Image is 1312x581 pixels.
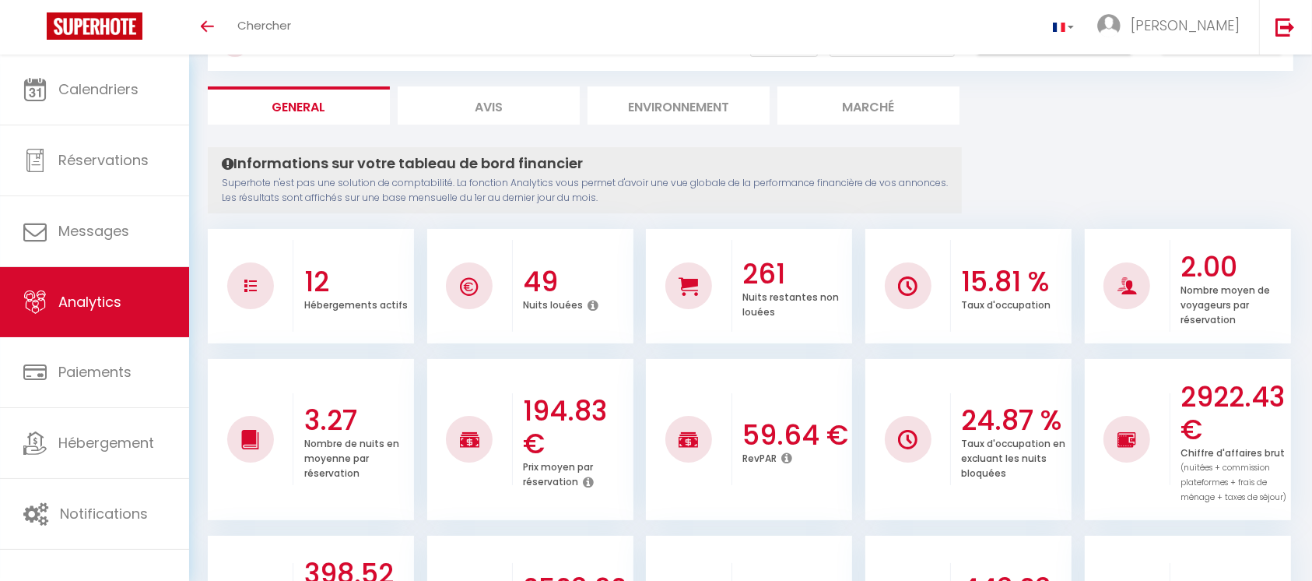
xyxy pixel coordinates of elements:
li: General [208,86,390,125]
h3: 49 [523,266,629,298]
h3: 24.87 % [962,404,1068,437]
span: (nuitées + commission plateformes + frais de ménage + taxes de séjour) [1180,462,1286,503]
h3: 2.00 [1180,251,1286,283]
span: Réservations [58,150,149,170]
p: Taux d'occupation [962,295,1051,312]
p: Superhote n'est pas une solution de comptabilité. La fonction Analytics vous permet d'avoir une v... [222,176,948,206]
img: logout [1275,17,1295,37]
span: Analytics [58,292,121,312]
h4: Informations sur votre tableau de bord financier [222,155,948,172]
h3: 2922.43 € [1180,381,1286,446]
p: Taux d'occupation en excluant les nuits bloquées [962,434,1066,480]
h3: 15.81 % [962,266,1068,298]
h3: 194.83 € [523,395,629,460]
h3: 12 [304,266,410,298]
span: Chercher [237,17,291,33]
p: Prix moyen par réservation [523,457,593,488]
span: Messages [58,221,129,241]
span: Hébergement [58,433,154,452]
span: Calendriers [58,79,139,99]
p: Nombre de nuits en moyenne par réservation [304,434,399,480]
img: NO IMAGE [244,280,257,292]
img: NO IMAGE [1117,430,1137,449]
span: Paiements [58,362,132,382]
p: Nuits restantes non louées [742,287,839,319]
p: Nombre moyen de voyageurs par réservation [1180,280,1270,326]
p: Hébergements actifs [304,295,408,312]
img: ... [1097,14,1121,37]
li: Environnement [588,86,770,125]
h3: 59.64 € [742,419,848,452]
p: Chiffre d'affaires brut [1180,443,1286,504]
li: Marché [777,86,959,125]
p: RevPAR [742,449,777,465]
li: Avis [398,86,580,125]
span: [PERSON_NAME] [1131,16,1240,35]
p: Nuits louées [523,295,583,312]
h3: 261 [742,258,848,290]
h3: 3.27 [304,404,410,437]
span: Notifications [60,504,148,523]
img: NO IMAGE [898,430,917,449]
img: Super Booking [47,12,142,40]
